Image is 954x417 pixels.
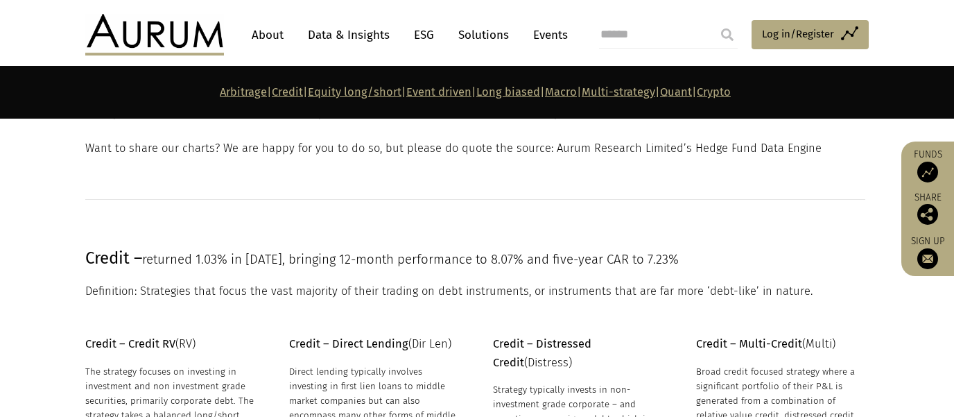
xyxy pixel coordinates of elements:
strong: Credit – Credit RV [85,337,175,350]
span: returned 1.03% in [DATE], bringing 12-month performance to 8.07% and five-year CAR to 7.23% [142,252,679,267]
a: Solutions [451,22,516,48]
a: Multi-strategy [582,85,655,99]
a: Arbitrage [220,85,267,99]
img: Aurum [85,14,224,56]
p: Definition: Strategies that focus the vast majority of their trading on debt instruments, or inst... [85,282,865,300]
p: (Multi) [696,335,865,353]
a: Funds [908,148,947,182]
strong: Credit – Distressed Credit [493,337,591,368]
a: Macro [545,85,577,99]
img: Access Funds [917,162,938,182]
a: Log in/Register [752,20,869,49]
a: Long biased [476,85,540,99]
span: debt-like [710,284,756,298]
p: (Distress) [493,335,662,372]
a: ESG [407,22,441,48]
a: About [245,22,290,48]
a: Quant [660,85,692,99]
strong: Credit – Direct Lending [289,337,408,350]
p: (Dir Len) [289,335,458,353]
a: Data & Insights [301,22,397,48]
p: Want to share our charts? We are happy for you to do so, but please do quote the source: Aurum Re... [85,139,865,158]
a: Equity long/short [308,85,401,99]
p: (RV) [85,335,254,353]
input: Submit [713,21,741,49]
a: Crypto [697,85,731,99]
img: Sign up to our newsletter [917,248,938,269]
a: Credit [272,85,303,99]
strong: | | | | | | | | [220,85,731,99]
a: Events [526,22,568,48]
a: Event driven [406,85,471,99]
img: Share this post [917,204,938,225]
div: Share [908,193,947,225]
strong: Credit – Multi-Credit [696,337,802,350]
a: Sign up [908,235,947,269]
span: Log in/Register [762,26,834,42]
span: Credit – [85,248,142,268]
